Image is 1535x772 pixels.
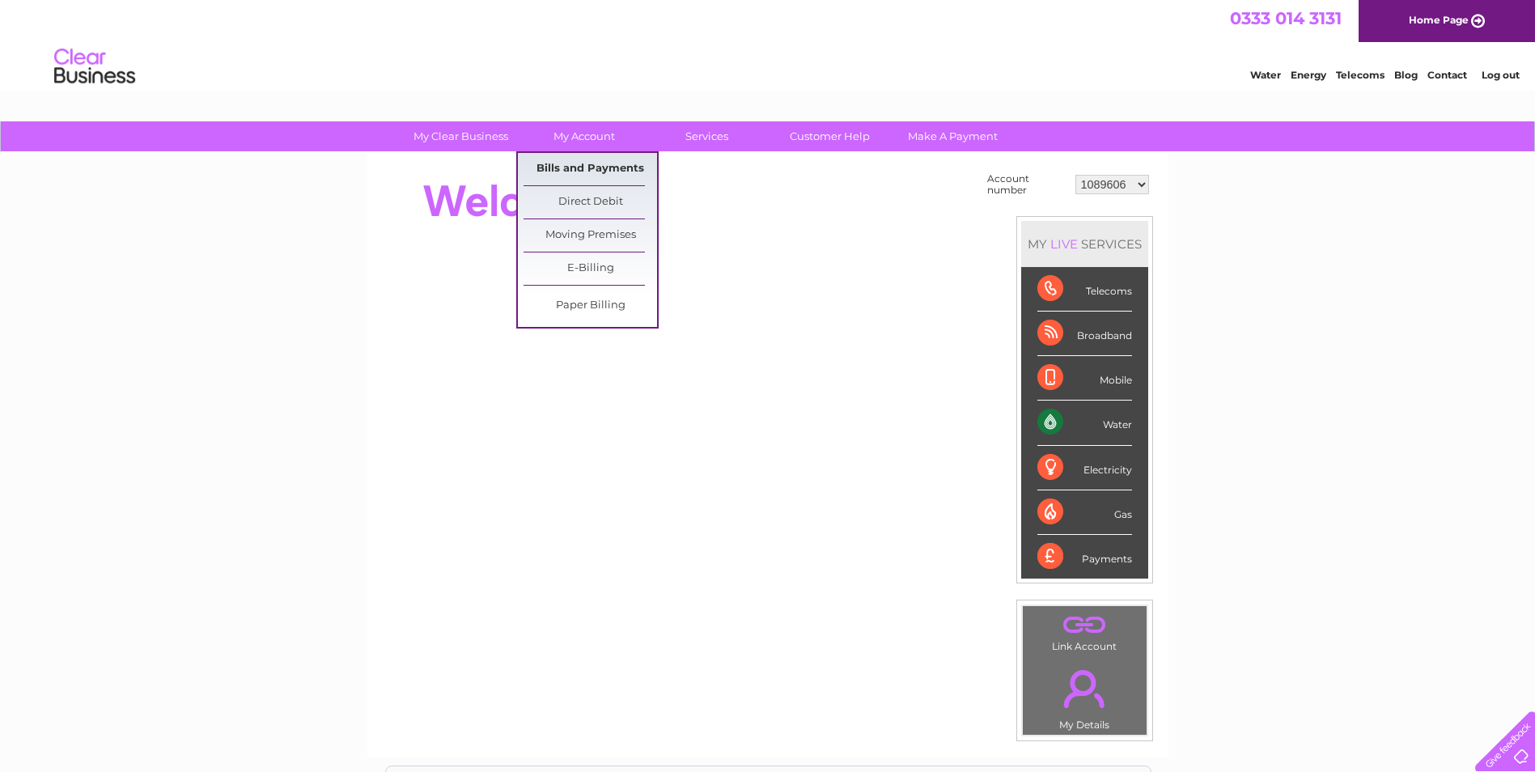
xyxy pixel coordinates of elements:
[1037,490,1132,535] div: Gas
[1022,656,1147,736] td: My Details
[1230,8,1342,28] a: 0333 014 3131
[53,42,136,91] img: logo.png
[1394,69,1418,81] a: Blog
[524,153,657,185] a: Bills and Payments
[1047,236,1081,252] div: LIVE
[1021,221,1148,267] div: MY SERVICES
[1250,69,1281,81] a: Water
[1027,610,1143,638] a: .
[1037,356,1132,401] div: Mobile
[517,121,651,151] a: My Account
[524,252,657,285] a: E-Billing
[1022,605,1147,656] td: Link Account
[640,121,774,151] a: Services
[1482,69,1520,81] a: Log out
[1291,69,1326,81] a: Energy
[386,9,1151,78] div: Clear Business is a trading name of Verastar Limited (registered in [GEOGRAPHIC_DATA] No. 3667643...
[1037,401,1132,445] div: Water
[524,290,657,322] a: Paper Billing
[1037,535,1132,579] div: Payments
[1037,312,1132,356] div: Broadband
[524,186,657,218] a: Direct Debit
[1336,69,1384,81] a: Telecoms
[1037,267,1132,312] div: Telecoms
[886,121,1020,151] a: Make A Payment
[1427,69,1467,81] a: Contact
[394,121,528,151] a: My Clear Business
[763,121,897,151] a: Customer Help
[524,219,657,252] a: Moving Premises
[1027,660,1143,717] a: .
[983,169,1071,200] td: Account number
[1037,446,1132,490] div: Electricity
